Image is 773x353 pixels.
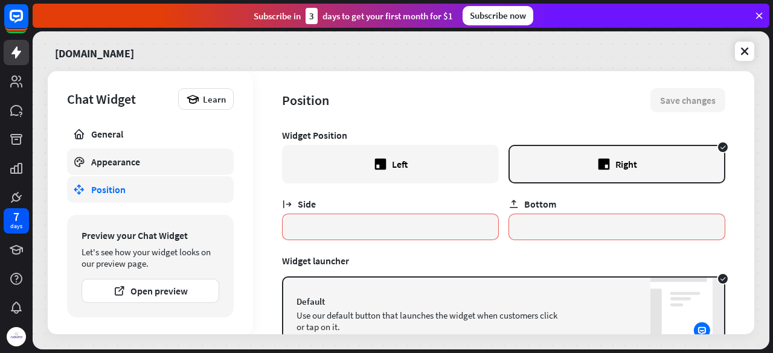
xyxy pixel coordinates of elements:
[91,156,210,168] div: Appearance
[82,229,219,241] div: Preview your Chat Widget
[13,211,19,222] div: 7
[463,6,533,25] div: Subscribe now
[67,176,234,203] a: Position
[82,279,219,303] button: Open preview
[282,255,725,267] div: Widget launcher
[91,128,210,140] div: General
[254,8,453,24] div: Subscribe in days to get your first month for $1
[10,222,22,231] div: days
[67,148,234,175] a: Appearance
[282,198,499,210] div: Side
[67,91,172,107] div: Chat Widget
[82,246,219,269] div: Let's see how your widget looks on our preview page.
[508,198,725,210] div: Bottom
[203,94,226,105] span: Learn
[306,8,318,24] div: 3
[67,121,234,147] a: General
[282,92,650,109] div: Position
[4,208,29,234] a: 7 days
[297,310,566,332] div: Use our default button that launches the widget when customers click or tap on it.
[91,183,210,196] div: Position
[10,5,46,41] button: Open LiveChat chat widget
[55,39,134,64] a: [DOMAIN_NAME]
[297,296,711,307] div: Default
[282,129,725,141] div: Widget Position
[67,204,234,231] a: Mobile devices
[615,158,637,170] div: Right
[392,158,408,170] div: Left
[650,88,725,112] button: Save changes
